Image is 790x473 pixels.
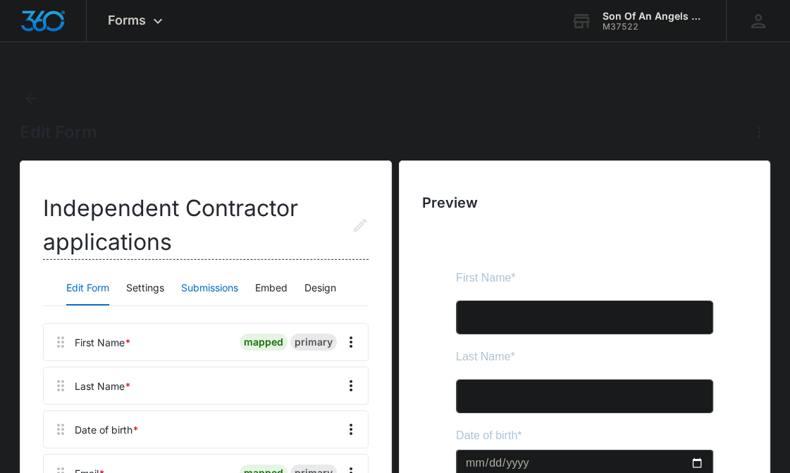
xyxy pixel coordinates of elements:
[11,171,73,183] span: Date of birth
[75,335,131,350] div: First Name
[240,334,288,351] div: mapped
[75,422,139,437] div: Date of birth
[20,122,97,143] h1: Edit Form
[11,313,44,325] span: Phone
[108,13,146,27] span: Forms
[340,331,362,353] button: Overflow Menu
[20,87,42,110] button: Back
[11,433,85,445] span: Street Address
[11,390,269,414] h3: Address
[304,272,336,305] button: Design
[603,22,705,32] div: account id
[422,192,747,213] h2: Preview
[181,272,238,305] button: Submissions
[748,121,770,144] button: Actions
[43,191,368,260] h2: Independent Contractor applications
[75,379,131,393] div: Last Name
[603,11,705,22] div: account name
[126,272,164,305] button: Settings
[352,191,369,259] button: Edit Form Name
[11,92,66,104] span: Last Name
[11,13,66,25] span: First Name
[340,418,362,441] button: Overflow Menu
[255,272,288,305] button: Embed
[11,234,39,246] span: Email
[340,374,362,397] button: Overflow Menu
[66,272,109,305] button: Edit Form
[290,334,337,351] div: primary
